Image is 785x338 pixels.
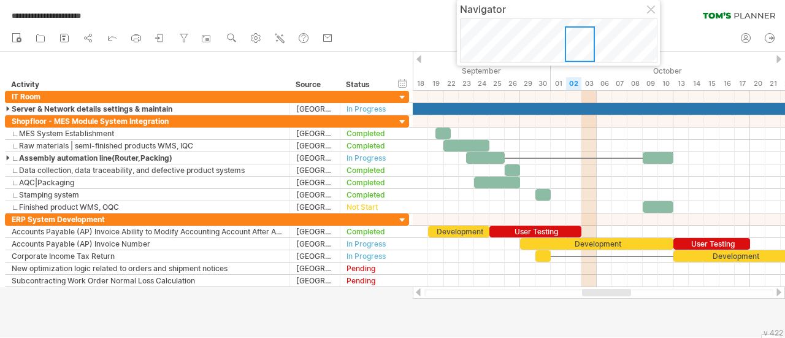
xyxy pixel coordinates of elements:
[612,77,627,90] div: Tuesday, 7 October 2025
[347,201,389,213] div: Not Start
[704,77,719,90] div: Wednesday, 15 October 2025
[12,152,283,164] div: ∟Assembly automation line(Router,Packing)
[750,77,765,90] div: Monday, 20 October 2025
[627,77,643,90] div: Wednesday, 8 October 2025
[643,77,658,90] div: Thursday, 9 October 2025
[520,77,535,90] div: Monday, 29 September 2025
[12,115,283,127] div: Shopfloor - MES Module System Integration
[12,103,283,115] div: Server & Network details settings & maintain
[489,77,505,90] div: Thursday, 25 September 2025
[413,77,428,90] div: Thursday, 18 September 2025
[597,77,612,90] div: Monday, 6 October 2025
[658,77,673,90] div: Friday, 10 October 2025
[12,250,283,262] div: Corporate Income Tax Return
[347,103,389,115] div: In Progress
[12,201,283,213] div: ∟Finished product WMS, OQC
[535,77,551,90] div: Tuesday, 30 September 2025
[347,128,389,139] div: Completed
[12,275,283,286] div: Subcontracting Work Order Normal Loss Calculation
[12,238,283,250] div: Accounts Payable (AP) Invoice Number
[296,79,333,91] div: Source
[689,77,704,90] div: Tuesday, 14 October 2025
[581,77,597,90] div: Friday, 3 October 2025
[12,189,283,201] div: ∟Stamping system
[459,77,474,90] div: Tuesday, 23 September 2025
[347,238,389,250] div: In Progress
[489,226,581,237] div: User Testing
[719,77,735,90] div: Thursday, 16 October 2025
[296,201,334,213] div: [GEOGRAPHIC_DATA]
[12,226,283,237] div: Accounts Payable (AP) Invoice Ability to Modify Accounting Account After Approval Submission
[347,275,389,286] div: Pending
[346,79,389,91] div: Status
[11,79,283,91] div: Activity
[12,128,283,139] div: ∟MES System Establishment
[296,189,334,201] div: [GEOGRAPHIC_DATA]
[566,77,581,90] div: Thursday, 2 October 2025
[12,177,283,188] div: ∟AQC|Packaging
[474,77,489,90] div: Wednesday, 24 September 2025
[428,77,443,90] div: Friday, 19 September 2025
[12,164,283,176] div: ∟Data collection, data traceability, and defective product systems
[12,213,283,225] div: ERP System Development
[347,152,389,164] div: In Progress
[296,140,334,152] div: [GEOGRAPHIC_DATA]
[551,77,566,90] div: Wednesday, 1 October 2025
[347,140,389,152] div: Completed
[296,263,334,274] div: [GEOGRAPHIC_DATA]
[296,128,334,139] div: [GEOGRAPHIC_DATA]
[735,77,750,90] div: Friday, 17 October 2025
[347,226,389,237] div: Completed
[12,140,283,152] div: ∟Raw materials | semi-finished products WMS, IQC
[296,152,334,164] div: [GEOGRAPHIC_DATA]
[347,263,389,274] div: Pending
[673,77,689,90] div: Monday, 13 October 2025
[347,189,389,201] div: Completed
[428,226,489,237] div: Development
[296,250,334,262] div: [GEOGRAPHIC_DATA]
[347,164,389,176] div: Completed
[764,328,783,337] div: v 422
[443,77,459,90] div: Monday, 22 September 2025
[347,177,389,188] div: Completed
[520,238,673,250] div: Development
[505,77,520,90] div: Friday, 26 September 2025
[296,177,334,188] div: [GEOGRAPHIC_DATA]
[12,263,283,274] div: New optimization logic related to orders and shipment notices
[296,103,334,115] div: [GEOGRAPHIC_DATA]
[765,77,781,90] div: Tuesday, 21 October 2025
[296,226,334,237] div: [GEOGRAPHIC_DATA]
[347,250,389,262] div: In Progress
[296,164,334,176] div: [GEOGRAPHIC_DATA]
[460,3,657,15] div: Navigator
[296,275,334,286] div: [GEOGRAPHIC_DATA]
[296,238,334,250] div: [GEOGRAPHIC_DATA]
[673,238,750,250] div: User Testing
[12,91,283,102] div: IT Room
[761,334,781,338] div: Show Legend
